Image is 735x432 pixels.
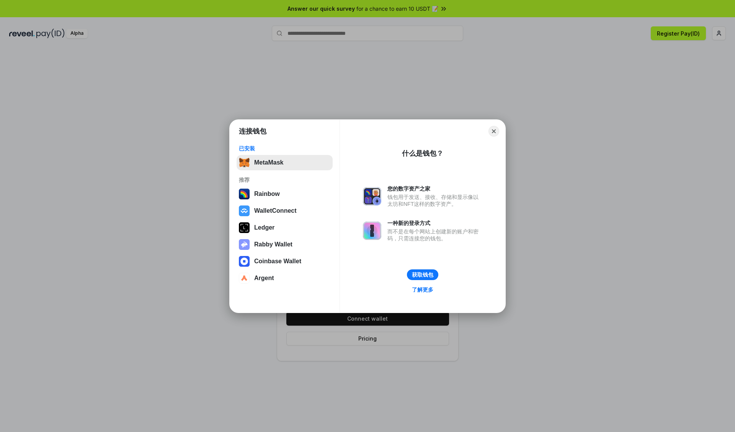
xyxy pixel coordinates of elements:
[237,237,333,252] button: Rabby Wallet
[254,241,292,248] div: Rabby Wallet
[237,203,333,218] button: WalletConnect
[239,127,266,136] h1: 连接钱包
[402,149,443,158] div: 什么是钱包？
[239,176,330,183] div: 推荐
[239,205,250,216] img: svg+xml,%3Csvg%20width%3D%2228%22%20height%3D%2228%22%20viewBox%3D%220%200%2028%2028%22%20fill%3D...
[237,155,333,170] button: MetaMask
[412,271,433,278] div: 获取钱包
[237,254,333,269] button: Coinbase Wallet
[254,224,274,231] div: Ledger
[407,285,438,295] a: 了解更多
[254,207,297,214] div: WalletConnect
[387,194,482,207] div: 钱包用于发送、接收、存储和显示像以太坊和NFT这样的数字资产。
[237,220,333,235] button: Ledger
[407,269,438,280] button: 获取钱包
[254,159,283,166] div: MetaMask
[239,273,250,284] img: svg+xml,%3Csvg%20width%3D%2228%22%20height%3D%2228%22%20viewBox%3D%220%200%2028%2028%22%20fill%3D...
[239,256,250,267] img: svg+xml,%3Csvg%20width%3D%2228%22%20height%3D%2228%22%20viewBox%3D%220%200%2028%2028%22%20fill%3D...
[254,258,301,265] div: Coinbase Wallet
[363,187,381,205] img: svg+xml,%3Csvg%20xmlns%3D%22http%3A%2F%2Fwww.w3.org%2F2000%2Fsvg%22%20fill%3D%22none%22%20viewBox...
[363,222,381,240] img: svg+xml,%3Csvg%20xmlns%3D%22http%3A%2F%2Fwww.w3.org%2F2000%2Fsvg%22%20fill%3D%22none%22%20viewBox...
[387,228,482,242] div: 而不是在每个网站上创建新的账户和密码，只需连接您的钱包。
[387,220,482,227] div: 一种新的登录方式
[488,126,499,137] button: Close
[387,185,482,192] div: 您的数字资产之家
[254,191,280,197] div: Rainbow
[412,286,433,293] div: 了解更多
[239,145,330,152] div: 已安装
[254,275,274,282] div: Argent
[237,186,333,202] button: Rainbow
[239,222,250,233] img: svg+xml,%3Csvg%20xmlns%3D%22http%3A%2F%2Fwww.w3.org%2F2000%2Fsvg%22%20width%3D%2228%22%20height%3...
[237,271,333,286] button: Argent
[239,189,250,199] img: svg+xml,%3Csvg%20width%3D%22120%22%20height%3D%22120%22%20viewBox%3D%220%200%20120%20120%22%20fil...
[239,239,250,250] img: svg+xml,%3Csvg%20xmlns%3D%22http%3A%2F%2Fwww.w3.org%2F2000%2Fsvg%22%20fill%3D%22none%22%20viewBox...
[239,157,250,168] img: svg+xml,%3Csvg%20fill%3D%22none%22%20height%3D%2233%22%20viewBox%3D%220%200%2035%2033%22%20width%...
